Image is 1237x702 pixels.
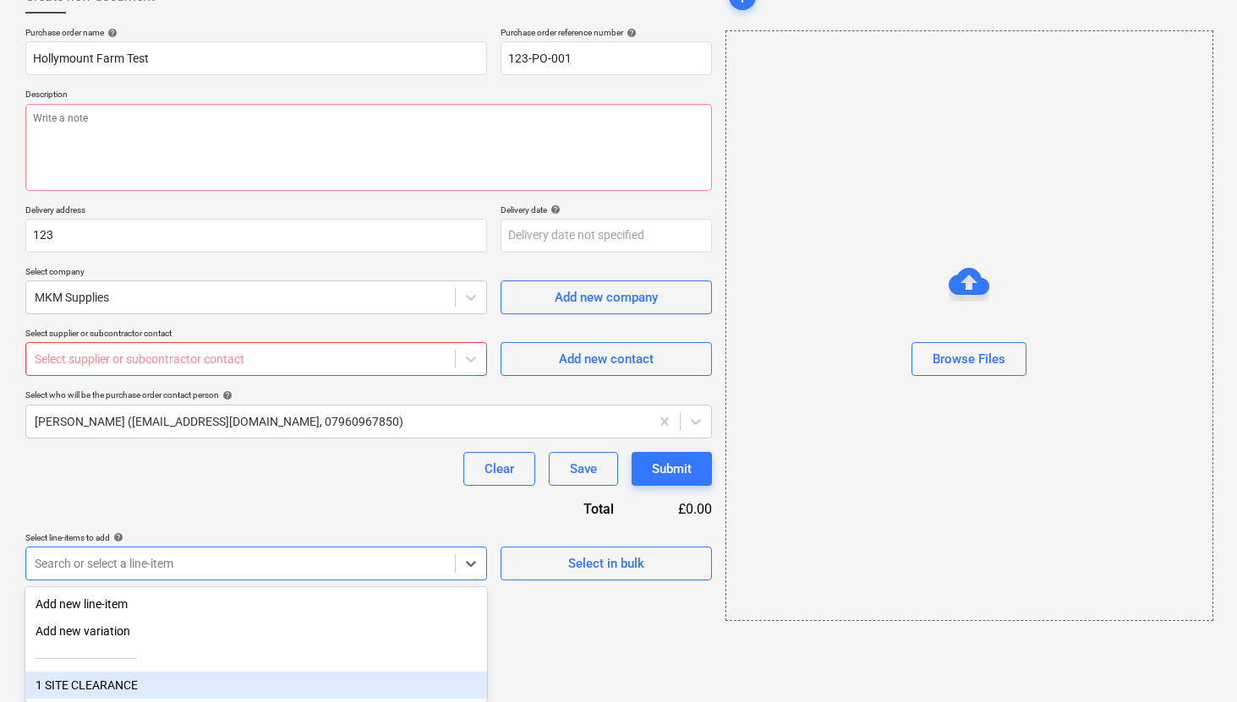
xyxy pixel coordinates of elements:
[25,266,487,280] p: Select company
[25,41,487,75] input: Document name
[501,27,712,38] div: Purchase order reference number
[25,219,487,253] input: Delivery address
[484,458,514,480] div: Clear
[25,27,487,38] div: Purchase order name
[1152,621,1237,702] iframe: Chat Widget
[25,89,712,103] p: Description
[463,452,535,486] button: Clear
[25,328,487,342] p: Select supplier or subcontractor contact
[725,30,1213,621] div: Browse Files
[555,286,658,308] div: Add new company
[110,532,123,542] span: help
[104,28,118,38] span: help
[568,552,644,574] div: Select in bulk
[501,219,712,253] input: Delivery date not specified
[25,204,487,219] p: Delivery address
[559,348,654,370] div: Add new contact
[25,618,487,645] div: Add new variation
[570,458,597,480] div: Save
[547,204,561,215] span: help
[549,452,618,486] button: Save
[911,342,1026,376] button: Browse Files
[632,452,712,486] button: Submit
[501,41,712,75] input: Reference number
[492,499,641,519] div: Total
[623,28,637,38] span: help
[25,672,487,699] div: 1 SITE CLEARANCE
[501,204,712,215] div: Delivery date
[25,532,487,543] div: Select line-items to add
[501,280,712,314] button: Add new company
[25,389,712,400] div: Select who will be the purchase order contact person
[25,645,487,672] div: ------------------------------
[641,499,712,519] div: £0.00
[25,590,487,618] div: Add new line-item
[933,348,1005,370] div: Browse Files
[501,342,712,376] button: Add new contact
[219,390,233,400] span: help
[652,458,692,480] div: Submit
[501,547,712,580] button: Select in bulk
